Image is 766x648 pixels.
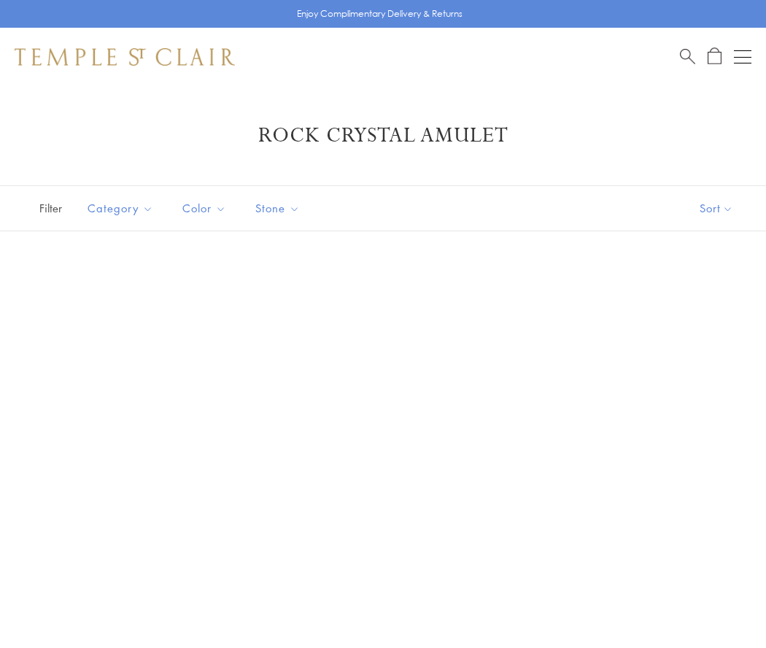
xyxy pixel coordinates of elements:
[680,47,695,66] a: Search
[80,199,164,217] span: Category
[77,192,164,225] button: Category
[244,192,311,225] button: Stone
[297,7,463,21] p: Enjoy Complimentary Delivery & Returns
[175,199,237,217] span: Color
[734,48,751,66] button: Open navigation
[248,199,311,217] span: Stone
[708,47,721,66] a: Open Shopping Bag
[171,192,237,225] button: Color
[667,186,766,231] button: Show sort by
[15,48,235,66] img: Temple St. Clair
[36,123,730,149] h1: Rock Crystal Amulet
